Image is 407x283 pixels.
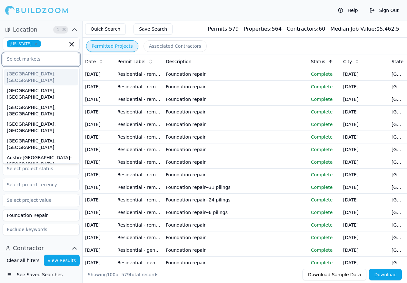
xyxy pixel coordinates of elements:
[311,96,338,102] p: Complete
[311,259,338,266] p: Complete
[83,244,115,257] td: [DATE]
[341,93,389,106] td: [DATE]
[389,194,407,206] td: [GEOGRAPHIC_DATA]
[4,69,78,85] div: [GEOGRAPHIC_DATA], [GEOGRAPHIC_DATA]
[83,257,115,269] td: [DATE]
[341,194,389,206] td: [DATE]
[85,23,126,35] button: Quick Search
[62,28,66,31] span: Clear Location filters
[311,184,338,190] p: Complete
[341,81,389,93] td: [DATE]
[311,234,338,241] p: Complete
[341,257,389,269] td: [DATE]
[115,156,163,169] td: Residential - remodeling/general repairs
[311,159,338,165] p: Complete
[389,93,407,106] td: [GEOGRAPHIC_DATA]
[341,206,389,219] td: [DATE]
[163,169,308,181] td: Foundation repair
[335,5,361,15] button: Help
[115,118,163,131] td: Residential - remodeling/general repairs
[163,231,308,244] td: Foundation repair
[115,244,163,257] td: Residential - gen. Accessory construction
[311,134,338,140] p: Complete
[83,131,115,143] td: [DATE]
[4,136,78,152] div: [GEOGRAPHIC_DATA], [GEOGRAPHIC_DATA]
[341,156,389,169] td: [DATE]
[341,131,389,143] td: [DATE]
[343,58,352,65] span: City
[311,121,338,128] p: Complete
[86,40,138,52] button: Permitted Projects
[311,83,338,90] p: Complete
[392,58,403,65] span: State
[311,109,338,115] p: Complete
[83,93,115,106] td: [DATE]
[389,106,407,118] td: [GEOGRAPHIC_DATA]
[44,255,80,266] button: View Results
[115,194,163,206] td: Residential - remodeling/general repairs
[115,68,163,81] td: Residential - remodeling/general repairs
[163,131,308,143] td: Foundation repair
[287,25,325,33] div: 60
[341,219,389,231] td: [DATE]
[389,206,407,219] td: [GEOGRAPHIC_DATA]
[13,244,44,253] span: Contractor
[163,219,308,231] td: Foundation repair
[3,243,80,253] button: Contractor
[389,219,407,231] td: [GEOGRAPHIC_DATA]
[166,58,192,65] span: Description
[163,81,308,93] td: Foundation repair
[163,206,308,219] td: Foundation repair--6 pilings
[389,118,407,131] td: [GEOGRAPHIC_DATA]
[85,58,96,65] span: Date
[115,131,163,143] td: Residential - remodeling/general repairs
[163,194,308,206] td: Foundation repair--24 pilings
[7,40,41,47] span: [US_STATE]
[311,171,338,178] p: Complete
[389,68,407,81] td: [GEOGRAPHIC_DATA]
[5,255,41,266] button: Clear all filters
[369,269,402,280] button: Download
[163,68,308,81] td: Foundation repair
[115,106,163,118] td: Residential - remodeling/general repairs
[208,26,229,32] span: Permits:
[115,257,163,269] td: Residential - gen. Accessory construction
[311,222,338,228] p: Complete
[389,244,407,257] td: [GEOGRAPHIC_DATA]
[3,163,71,174] input: Select project status
[311,146,338,153] p: Complete
[341,231,389,244] td: [DATE]
[163,244,308,257] td: Foundation repair
[83,219,115,231] td: [DATE]
[117,58,145,65] span: Permit Label
[144,40,207,52] button: Associated Contractors
[115,81,163,93] td: Residential - remodeling/general repairs
[341,181,389,194] td: [DATE]
[311,58,325,65] span: Status
[311,71,338,77] p: Complete
[389,143,407,156] td: [GEOGRAPHIC_DATA]
[55,26,61,33] span: 1
[303,269,366,280] button: Download Sample Data
[3,269,80,280] button: See Saved Searches
[389,169,407,181] td: [GEOGRAPHIC_DATA]
[341,169,389,181] td: [DATE]
[3,24,80,35] button: Location1Clear Location filters
[163,93,308,106] td: Foundation repair
[13,25,37,34] span: Location
[83,106,115,118] td: [DATE]
[389,131,407,143] td: [GEOGRAPHIC_DATA]
[83,169,115,181] td: [DATE]
[341,244,389,257] td: [DATE]
[163,106,308,118] td: Foundation repair
[311,247,338,253] p: Complete
[330,26,376,32] span: Median Job Value:
[4,102,78,119] div: [GEOGRAPHIC_DATA], [GEOGRAPHIC_DATA]
[83,194,115,206] td: [DATE]
[115,169,163,181] td: Residential - remodeling/general repairs
[83,206,115,219] td: [DATE]
[115,181,163,194] td: Residential - remodeling/general repairs
[83,231,115,244] td: [DATE]
[311,209,338,216] p: Complete
[208,25,239,33] div: 579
